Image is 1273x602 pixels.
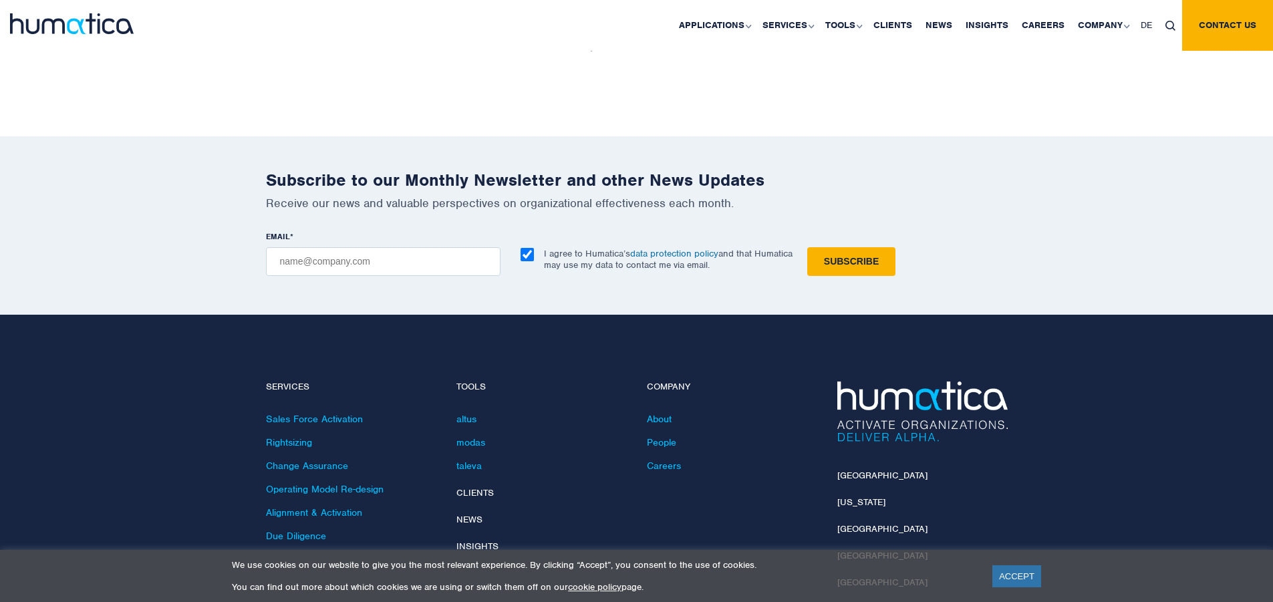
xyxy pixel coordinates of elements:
[456,436,485,448] a: modas
[647,436,676,448] a: People
[266,413,363,425] a: Sales Force Activation
[807,247,895,276] input: Subscribe
[837,382,1008,442] img: Humatica
[837,470,928,481] a: [GEOGRAPHIC_DATA]
[630,248,718,259] a: data protection policy
[456,413,476,425] a: altus
[1165,21,1175,31] img: search_icon
[544,248,793,271] p: I agree to Humatica’s and that Humatica may use my data to contact me via email.
[266,382,436,393] h4: Services
[521,248,534,261] input: I agree to Humatica’sdata protection policyand that Humatica may use my data to contact me via em...
[647,460,681,472] a: Careers
[992,565,1041,587] a: ACCEPT
[568,581,621,593] a: cookie policy
[266,506,362,518] a: Alignment & Activation
[266,530,326,542] a: Due Diligence
[266,196,1008,210] p: Receive our news and valuable perspectives on organizational effectiveness each month.
[456,514,482,525] a: News
[456,382,627,393] h4: Tools
[266,247,501,276] input: name@company.com
[266,231,290,242] span: EMAIL
[232,559,976,571] p: We use cookies on our website to give you the most relevant experience. By clicking “Accept”, you...
[266,483,384,495] a: Operating Model Re-design
[1141,19,1152,31] span: DE
[456,487,494,498] a: Clients
[647,382,817,393] h4: Company
[837,496,885,508] a: [US_STATE]
[647,413,672,425] a: About
[266,170,1008,190] h2: Subscribe to our Monthly Newsletter and other News Updates
[232,581,976,593] p: You can find out more about which cookies we are using or switch them off on our page.
[266,460,348,472] a: Change Assurance
[456,460,482,472] a: taleva
[266,436,312,448] a: Rightsizing
[456,541,499,552] a: Insights
[837,523,928,535] a: [GEOGRAPHIC_DATA]
[10,13,134,34] img: logo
